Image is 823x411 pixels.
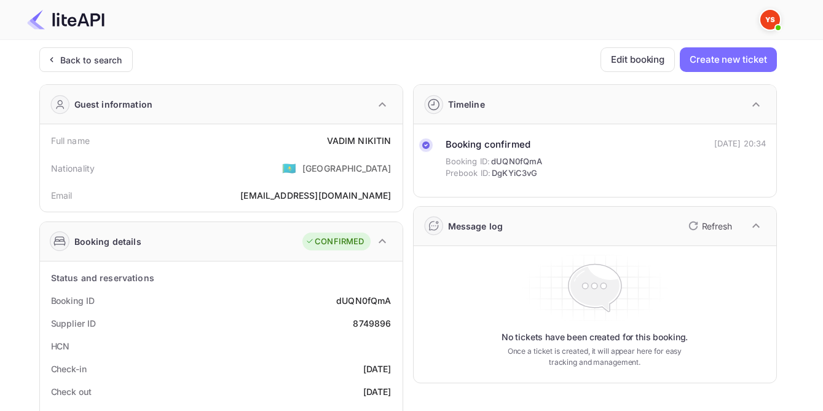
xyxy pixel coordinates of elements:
[74,98,153,111] div: Guest information
[51,317,96,330] div: Supplier ID
[51,362,87,375] div: Check-in
[51,134,90,147] div: Full name
[601,47,675,72] button: Edit booking
[336,294,391,307] div: dUQN0fQmA
[305,236,364,248] div: CONFIRMED
[498,346,692,368] p: Once a ticket is created, it will appear here for easy tracking and management.
[51,162,95,175] div: Nationality
[363,385,392,398] div: [DATE]
[27,10,104,30] img: LiteAPI Logo
[282,157,296,179] span: United States
[327,134,392,147] div: VADIM NIKITIN
[714,138,766,150] div: [DATE] 20:34
[60,54,122,66] div: Back to search
[51,385,92,398] div: Check out
[680,47,776,72] button: Create new ticket
[448,220,503,233] div: Message log
[446,167,491,180] span: Prebook ID:
[491,156,542,168] span: dUQN0fQmA
[448,98,485,111] div: Timeline
[363,362,392,375] div: [DATE]
[502,331,688,343] p: No tickets have been created for this booking.
[51,271,154,284] div: Status and reservations
[446,138,543,152] div: Booking confirmed
[51,189,73,202] div: Email
[446,156,490,168] span: Booking ID:
[51,294,95,307] div: Booking ID
[302,162,392,175] div: [GEOGRAPHIC_DATA]
[702,220,732,233] p: Refresh
[760,10,780,30] img: Yandex Support
[353,317,391,330] div: 8749896
[681,216,737,236] button: Refresh
[51,340,70,353] div: HCN
[74,235,141,248] div: Booking details
[492,167,537,180] span: DgKYiC3vG
[240,189,391,202] div: [EMAIL_ADDRESS][DOMAIN_NAME]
